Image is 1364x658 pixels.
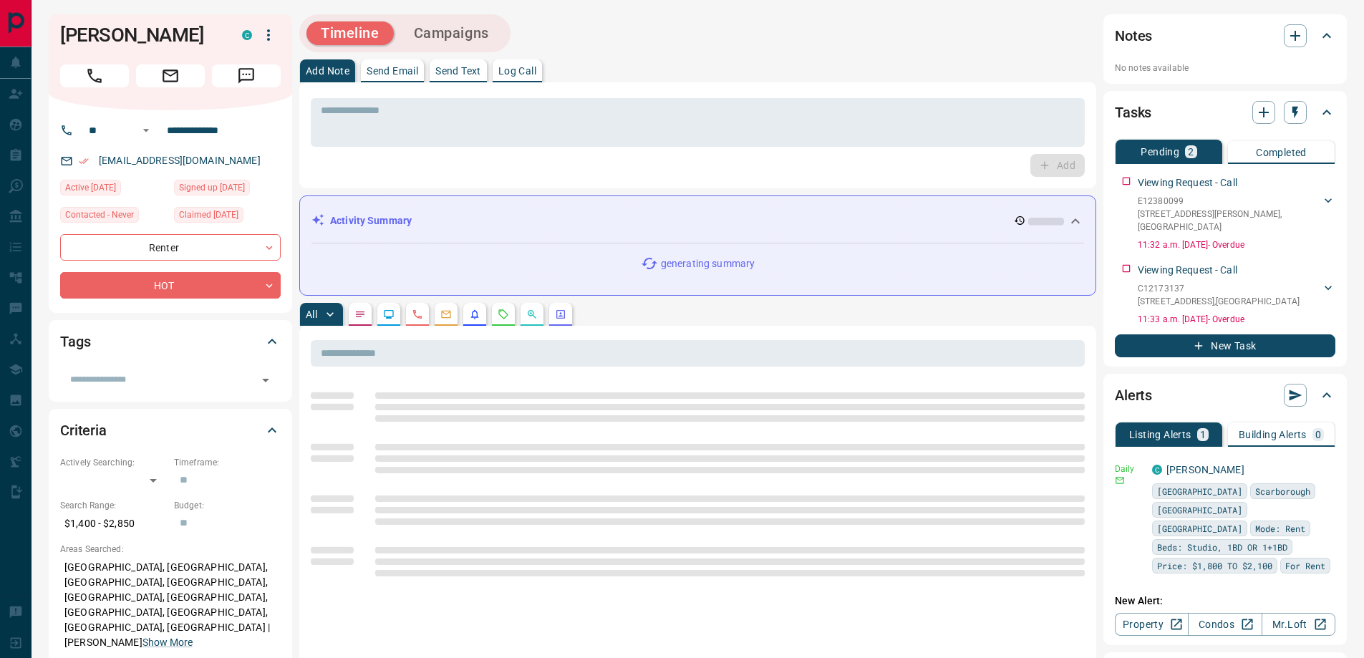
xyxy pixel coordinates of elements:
[1115,334,1335,357] button: New Task
[383,309,395,320] svg: Lead Browsing Activity
[60,24,221,47] h1: [PERSON_NAME]
[60,543,281,556] p: Areas Searched:
[60,419,107,442] h2: Criteria
[306,309,317,319] p: All
[1115,378,1335,412] div: Alerts
[256,370,276,390] button: Open
[1138,208,1321,233] p: [STREET_ADDRESS][PERSON_NAME] , [GEOGRAPHIC_DATA]
[1200,430,1206,440] p: 1
[179,180,245,195] span: Signed up [DATE]
[1115,24,1152,47] h2: Notes
[1138,282,1300,295] p: C12173137
[1129,430,1191,440] p: Listing Alerts
[1157,484,1242,498] span: [GEOGRAPHIC_DATA]
[60,413,281,447] div: Criteria
[174,456,281,469] p: Timeframe:
[1138,263,1237,278] p: Viewing Request - Call
[137,122,155,139] button: Open
[440,309,452,320] svg: Emails
[1157,521,1242,536] span: [GEOGRAPHIC_DATA]
[1188,147,1194,157] p: 2
[60,324,281,359] div: Tags
[1157,540,1287,554] span: Beds: Studio, 1BD OR 1+1BD
[412,309,423,320] svg: Calls
[60,234,281,261] div: Renter
[174,180,281,200] div: Fri Sep 05 2025
[1138,238,1335,251] p: 11:32 a.m. [DATE] - Overdue
[60,64,129,87] span: Call
[1115,95,1335,130] div: Tasks
[142,635,193,650] button: Show More
[306,66,349,76] p: Add Note
[555,309,566,320] svg: Agent Actions
[1138,313,1335,326] p: 11:33 a.m. [DATE] - Overdue
[498,66,536,76] p: Log Call
[1166,464,1244,475] a: [PERSON_NAME]
[174,499,281,512] p: Budget:
[1256,147,1307,158] p: Completed
[242,30,252,40] div: condos.ca
[1115,594,1335,609] p: New Alert:
[400,21,503,45] button: Campaigns
[212,64,281,87] span: Message
[306,21,394,45] button: Timeline
[99,155,261,166] a: [EMAIL_ADDRESS][DOMAIN_NAME]
[60,180,167,200] div: Sat Sep 13 2025
[1157,503,1242,517] span: [GEOGRAPHIC_DATA]
[60,330,90,353] h2: Tags
[79,156,89,166] svg: Email Verified
[1138,192,1335,236] div: E12380099[STREET_ADDRESS][PERSON_NAME],[GEOGRAPHIC_DATA]
[1239,430,1307,440] p: Building Alerts
[1115,101,1151,124] h2: Tasks
[498,309,509,320] svg: Requests
[311,208,1084,234] div: Activity Summary
[60,499,167,512] p: Search Range:
[60,272,281,299] div: HOT
[1255,521,1305,536] span: Mode: Rent
[1255,484,1310,498] span: Scarborough
[1115,19,1335,53] div: Notes
[1138,195,1321,208] p: E12380099
[65,208,134,222] span: Contacted - Never
[1115,62,1335,74] p: No notes available
[367,66,418,76] p: Send Email
[179,208,238,222] span: Claimed [DATE]
[1115,384,1152,407] h2: Alerts
[1285,558,1325,573] span: For Rent
[1262,613,1335,636] a: Mr.Loft
[136,64,205,87] span: Email
[174,207,281,227] div: Fri Sep 05 2025
[1138,175,1237,190] p: Viewing Request - Call
[435,66,481,76] p: Send Text
[1315,430,1321,440] p: 0
[60,456,167,469] p: Actively Searching:
[1152,465,1162,475] div: condos.ca
[1115,475,1125,485] svg: Email
[1138,295,1300,308] p: [STREET_ADDRESS] , [GEOGRAPHIC_DATA]
[60,556,281,654] p: [GEOGRAPHIC_DATA], [GEOGRAPHIC_DATA], [GEOGRAPHIC_DATA], [GEOGRAPHIC_DATA], [GEOGRAPHIC_DATA], [G...
[1115,463,1143,475] p: Daily
[1141,147,1179,157] p: Pending
[1188,613,1262,636] a: Condos
[1157,558,1272,573] span: Price: $1,800 TO $2,100
[526,309,538,320] svg: Opportunities
[1138,279,1335,311] div: C12173137[STREET_ADDRESS],[GEOGRAPHIC_DATA]
[661,256,755,271] p: generating summary
[330,213,412,228] p: Activity Summary
[1115,613,1189,636] a: Property
[65,180,116,195] span: Active [DATE]
[60,512,167,536] p: $1,400 - $2,850
[354,309,366,320] svg: Notes
[469,309,480,320] svg: Listing Alerts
